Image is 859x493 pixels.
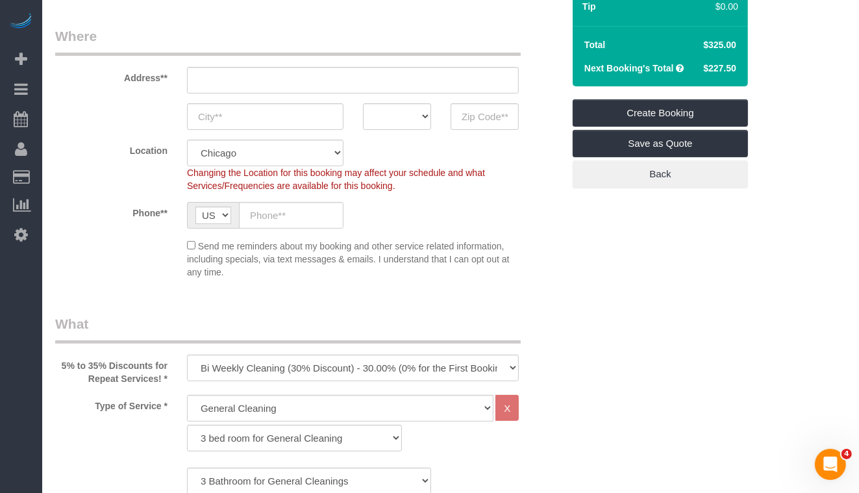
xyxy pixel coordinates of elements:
iframe: Intercom live chat [815,449,846,480]
span: $325.00 [703,40,736,50]
legend: Where [55,27,521,56]
label: Type of Service * [45,395,177,412]
span: Changing the Location for this booking may affect your schedule and what Services/Frequencies are... [187,168,485,191]
strong: Total [584,40,605,50]
legend: What [55,314,521,344]
strong: Next Booking's Total [584,63,674,73]
span: Send me reminders about my booking and other service related information, including specials, via... [187,241,510,277]
label: 5% to 35% Discounts for Repeat Services! * [45,355,177,385]
label: Location [45,140,177,157]
span: $227.50 [703,63,736,73]
input: Zip Code** [451,103,519,130]
a: Create Booking [573,99,748,127]
a: Back [573,160,748,188]
a: Save as Quote [573,130,748,157]
img: Automaid Logo [8,13,34,31]
span: 4 [841,449,852,459]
